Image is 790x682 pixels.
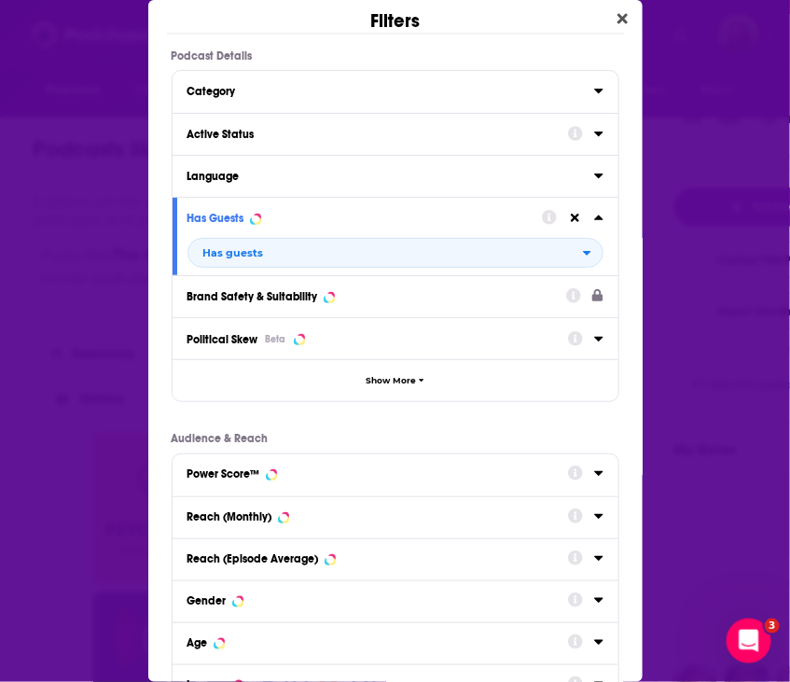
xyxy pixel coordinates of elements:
[203,248,264,258] span: Has guests
[187,238,603,268] button: open menu
[187,467,260,480] div: Power Score™
[187,212,244,225] div: Has Guests
[187,594,227,607] div: Gender
[187,462,568,485] button: Power Score™
[187,290,318,303] div: Brand Safety & Suitability
[187,333,258,346] span: Political Skew
[187,170,582,183] div: Language
[187,510,272,523] div: Reach (Monthly)
[187,128,556,141] div: Active Status
[187,631,568,654] button: Age
[266,333,286,345] div: Beta
[187,326,568,351] button: Political SkewBeta
[187,505,568,528] button: Reach (Monthly)
[727,619,771,663] iframe: Intercom live chat
[187,547,568,570] button: Reach (Episode Average)
[187,163,594,187] button: Language
[765,619,780,633] span: 3
[187,238,603,268] h2: filter dropdown
[366,376,416,386] span: Show More
[172,49,619,63] p: Podcast Details
[172,432,619,445] p: Audience & Reach
[173,359,618,401] button: Show More
[187,284,603,307] a: Brand Safety & Suitability
[187,552,319,565] div: Reach (Episode Average)
[187,284,567,307] button: Brand Safety & Suitability
[187,589,568,612] button: Gender
[610,7,635,31] button: Close
[187,205,542,229] button: Has Guests
[187,636,208,649] div: Age
[187,85,582,98] div: Category
[187,78,594,102] button: Category
[187,121,568,145] button: Active Status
